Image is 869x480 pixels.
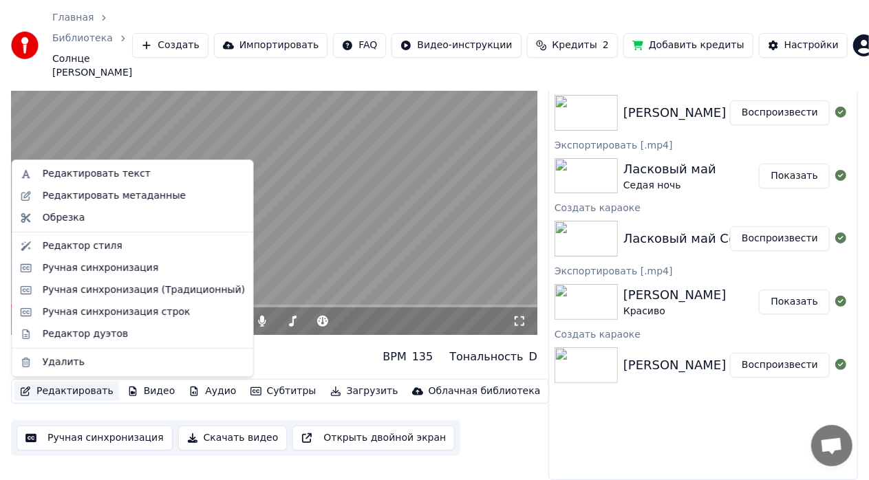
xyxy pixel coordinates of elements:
[623,305,727,318] div: Красиво
[43,327,128,341] div: Редактор дуэтов
[43,211,85,225] div: Обрезка
[552,39,597,52] span: Кредиты
[325,382,404,401] button: Загрузить
[811,425,852,466] div: Открытый чат
[43,356,85,369] div: Удалить
[623,103,833,122] div: [PERSON_NAME] [PERSON_NAME]
[391,33,521,58] button: Видео-инструкции
[183,382,242,401] button: Аудио
[549,262,857,279] div: Экспортировать [.mp4]
[43,167,151,181] div: Редактировать текст
[603,39,609,52] span: 2
[549,199,857,215] div: Создать караоке
[623,285,727,305] div: [PERSON_NAME]
[383,349,406,365] div: BPM
[759,33,848,58] button: Настройки
[43,305,191,319] div: Ручная синхронизация строк
[527,33,618,58] button: Кредиты2
[759,290,830,314] button: Показать
[730,226,830,251] button: Воспроизвести
[623,33,753,58] button: Добавить кредиты
[132,33,208,58] button: Создать
[449,349,523,365] div: Тональность
[623,356,784,375] div: [PERSON_NAME] Красиво
[292,426,455,450] button: Открыть двойной экран
[43,283,245,297] div: Ручная синхронизация (Традиционный)
[11,32,39,59] img: youka
[214,33,328,58] button: Импортировать
[429,384,541,398] div: Облачная библиотека
[43,189,186,203] div: Редактировать метаданные
[784,39,839,52] div: Настройки
[52,11,132,80] nav: breadcrumb
[623,179,716,193] div: Седая ночь
[52,32,113,45] a: Библиотека
[245,382,322,401] button: Субтитры
[730,100,830,125] button: Воспроизвести
[178,426,288,450] button: Скачать видео
[759,164,830,188] button: Показать
[412,349,433,365] div: 135
[17,426,173,450] button: Ручная синхронизация
[333,33,386,58] button: FAQ
[730,353,830,378] button: Воспроизвести
[14,382,119,401] button: Редактировать
[549,325,857,342] div: Создать караоке
[43,239,122,253] div: Редактор стиля
[122,382,181,401] button: Видео
[549,136,857,153] div: Экспортировать [.mp4]
[52,11,94,25] a: Главная
[529,349,537,365] div: D
[52,52,132,80] span: Солнце [PERSON_NAME]
[43,261,159,275] div: Ручная синхронизация
[623,229,794,248] div: Ласковый май Седая ночь
[623,160,716,179] div: Ласковый май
